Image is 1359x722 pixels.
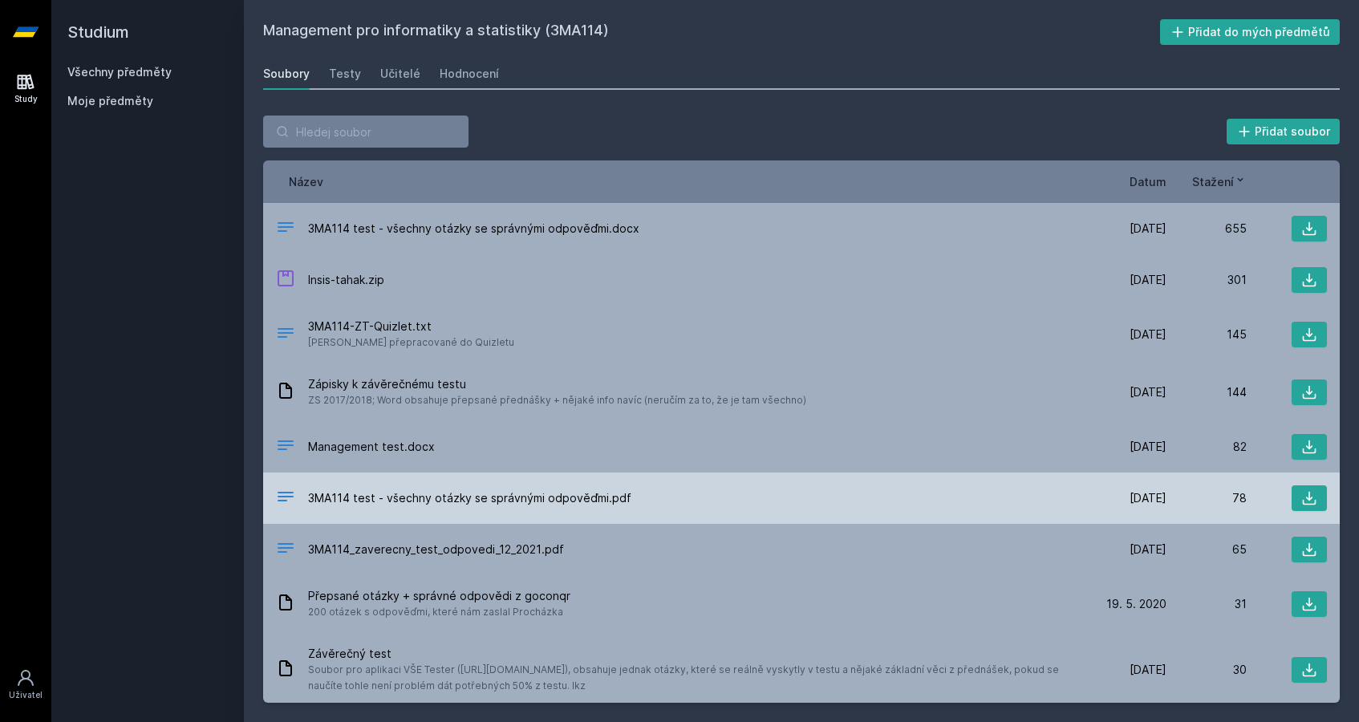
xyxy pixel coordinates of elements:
[308,335,514,351] span: [PERSON_NAME] přepracované do Quizletu
[14,93,38,105] div: Study
[1106,596,1166,612] span: 19. 5. 2020
[1166,490,1247,506] div: 78
[276,538,295,562] div: PDF
[9,689,43,701] div: Uživatel
[308,604,570,620] span: 200 otázek s odpověďmi, které nám zaslal Procházka
[276,487,295,510] div: PDF
[1130,327,1166,343] span: [DATE]
[308,541,564,558] span: 3MA114_zaverecny_test_odpovedi_12_2021.pdf
[308,318,514,335] span: 3MA114-ZT-Quizlet.txt
[1166,439,1247,455] div: 82
[1130,221,1166,237] span: [DATE]
[263,58,310,90] a: Soubory
[67,93,153,109] span: Moje předměty
[1166,662,1247,678] div: 30
[440,58,499,90] a: Hodnocení
[1130,662,1166,678] span: [DATE]
[308,662,1080,694] span: Soubor pro aplikaci VŠE Tester ([URL][DOMAIN_NAME]), obsahuje jednak otázky, které se reálně vysk...
[289,173,323,190] button: Název
[308,376,806,392] span: Zápisky k závěrečnému testu
[1130,541,1166,558] span: [DATE]
[1130,173,1166,190] button: Datum
[308,221,639,237] span: 3MA114 test - všechny otázky se správnými odpověďmi.docx
[1166,596,1247,612] div: 31
[1166,327,1247,343] div: 145
[329,66,361,82] div: Testy
[308,588,570,604] span: Přepsané otázky + správné odpovědi z goconqr
[308,490,631,506] span: 3MA114 test - všechny otázky se správnými odpověďmi.pdf
[440,66,499,82] div: Hodnocení
[308,646,1080,662] span: Závěrečný test
[1130,384,1166,400] span: [DATE]
[308,272,384,288] span: Insis-tahak.zip
[1166,221,1247,237] div: 655
[1192,173,1234,190] span: Stažení
[329,58,361,90] a: Testy
[1130,439,1166,455] span: [DATE]
[276,323,295,347] div: TXT
[1227,119,1341,144] button: Přidat soubor
[1130,490,1166,506] span: [DATE]
[1166,272,1247,288] div: 301
[308,439,435,455] span: Management test.docx
[380,66,420,82] div: Učitelé
[3,64,48,113] a: Study
[3,660,48,709] a: Uživatel
[263,19,1160,45] h2: Management pro informatiky a statistiky (3MA114)
[276,217,295,241] div: DOCX
[1130,272,1166,288] span: [DATE]
[1192,173,1247,190] button: Stažení
[276,436,295,459] div: DOCX
[1166,541,1247,558] div: 65
[1166,384,1247,400] div: 144
[308,392,806,408] span: ZS 2017/2018; Word obsahuje přepsané přednášky + nějaké info navíc (neručím za to, že je tam všec...
[1160,19,1341,45] button: Přidat do mých předmětů
[67,65,172,79] a: Všechny předměty
[263,116,469,148] input: Hledej soubor
[380,58,420,90] a: Učitelé
[276,269,295,292] div: ZIP
[263,66,310,82] div: Soubory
